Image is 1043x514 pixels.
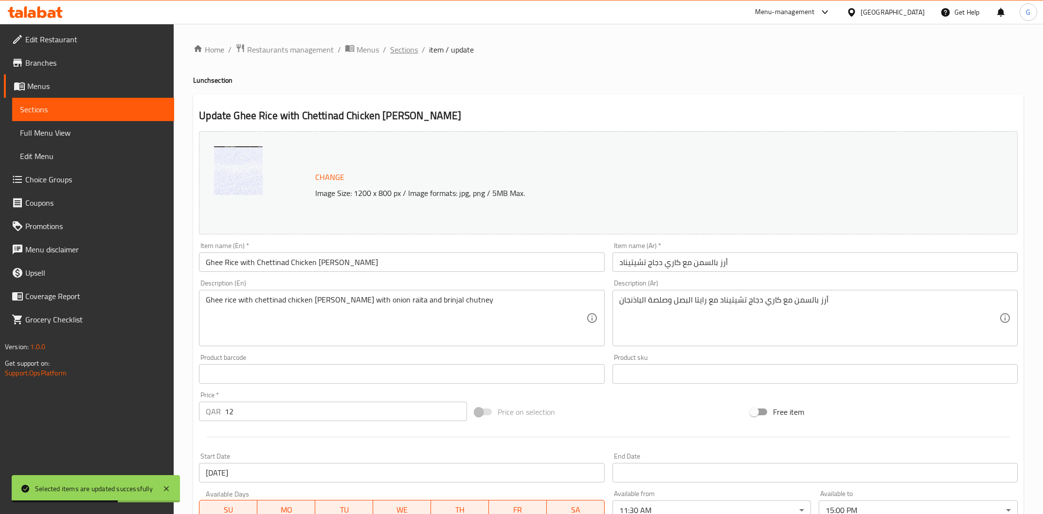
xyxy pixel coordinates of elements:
span: Price on selection [498,406,555,418]
a: Coupons [4,191,174,214]
p: QAR [206,406,221,417]
textarea: أرز بالسمن مع كاري دجاج تشيتيناد مع رايتا البصل وصلصة الباذنجان [619,295,999,341]
span: Edit Restaurant [25,34,166,45]
input: Enter name En [199,252,604,272]
h4: Lunch section [193,75,1024,85]
input: Please enter product barcode [199,364,604,384]
span: Edit Menu [20,150,166,162]
a: Sections [12,98,174,121]
span: Choice Groups [25,174,166,185]
li: / [422,44,425,55]
h2: Update Ghee Rice with Chettinad Chicken [PERSON_NAME] [199,108,1018,123]
a: Restaurants management [235,43,334,56]
a: Support.OpsPlatform [5,367,67,379]
span: Version: [5,340,29,353]
a: Menus [4,74,174,98]
span: Menu disclaimer [25,244,166,255]
li: / [383,44,386,55]
a: Sections [390,44,418,55]
span: item / update [429,44,474,55]
span: Menus [357,44,379,55]
div: Selected items are updated successfully [35,483,153,494]
a: Full Menu View [12,121,174,144]
span: Free item [773,406,804,418]
span: Grocery Checklist [25,314,166,325]
span: Promotions [25,220,166,232]
span: G [1026,7,1030,18]
textarea: Ghee rice with chettinad chicken [PERSON_NAME] with onion raita and brinjal chutney [206,295,586,341]
a: Branches [4,51,174,74]
a: Menu disclaimer [4,238,174,261]
span: Branches [25,57,166,69]
a: Promotions [4,214,174,238]
li: / [228,44,232,55]
span: Full Menu View [20,127,166,139]
span: Menus [27,80,166,92]
a: Choice Groups [4,168,174,191]
input: Please enter price [225,402,467,421]
span: Get support on: [5,357,50,370]
input: Enter name Ar [612,252,1018,272]
button: Change [311,167,348,187]
span: Sections [20,104,166,115]
div: Menu-management [755,6,815,18]
a: Home [193,44,224,55]
a: Menus [345,43,379,56]
span: 1.0.0 [30,340,45,353]
p: Image Size: 1200 x 800 px / Image formats: jpg, png / 5MB Max. [311,187,902,199]
span: Change [315,170,344,184]
a: Edit Restaurant [4,28,174,51]
span: Restaurants management [247,44,334,55]
span: Coverage Report [25,290,166,302]
a: Coverage Report [4,284,174,308]
nav: breadcrumb [193,43,1024,56]
a: Grocery Checklist [4,308,174,331]
a: Upsell [4,261,174,284]
img: Screenshot_20250904_13485638925799588342527.png [214,146,263,195]
span: Upsell [25,267,166,279]
span: Coupons [25,197,166,209]
a: Edit Menu [12,144,174,168]
input: Please enter product sku [612,364,1018,384]
li: / [338,44,341,55]
div: [GEOGRAPHIC_DATA] [861,7,925,18]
